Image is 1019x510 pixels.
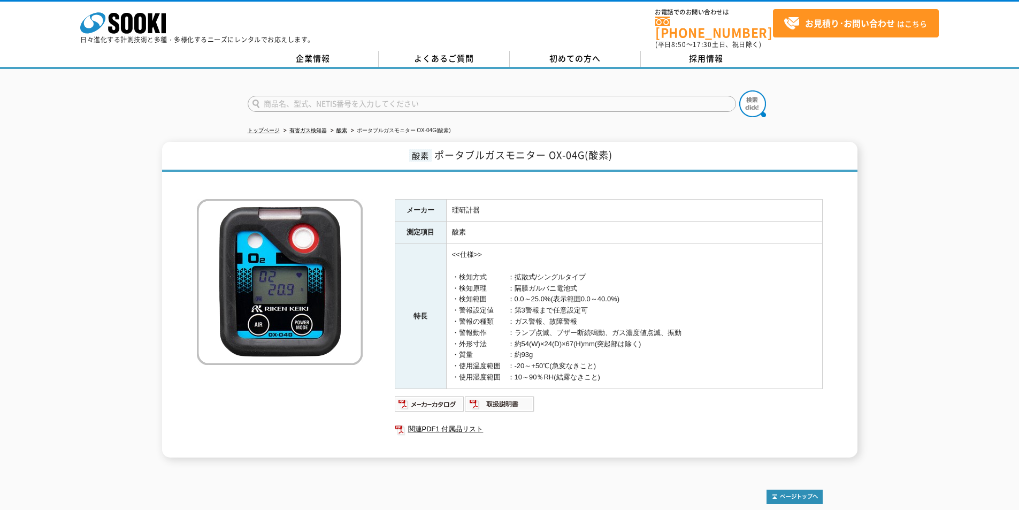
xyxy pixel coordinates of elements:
[784,16,927,32] span: はこちら
[289,127,327,133] a: 有害ガス検知器
[641,51,772,67] a: 採用情報
[80,36,315,43] p: 日々進化する計測技術と多種・多様化するニーズにレンタルでお応えします。
[465,395,535,413] img: 取扱説明書
[773,9,939,37] a: お見積り･お問い合わせはこちら
[655,40,761,49] span: (平日 ～ 土日、祝日除く)
[805,17,895,29] strong: お見積り･お問い合わせ
[671,40,686,49] span: 8:50
[434,148,612,162] span: ポータブルガスモニター OX-04G(酸素)
[549,52,601,64] span: 初めての方へ
[395,395,465,413] img: メーカーカタログ
[248,51,379,67] a: 企業情報
[465,402,535,410] a: 取扱説明書
[395,422,823,436] a: 関連PDF1 付属品リスト
[395,222,446,244] th: 測定項目
[446,222,822,244] td: 酸素
[379,51,510,67] a: よくあるご質問
[446,244,822,389] td: <<仕様>> ・検知方式 ：拡散式/シングルタイプ ・検知原理 ：隔膜ガルバニ電池式 ・検知範囲 ：0.0～25.0%(表示範囲0.0～40.0%) ・警報設定値 ：第3警報まで任意設定可 ・警...
[409,149,432,162] span: 酸素
[248,127,280,133] a: トップページ
[197,199,363,365] img: ポータブルガスモニター OX-04G(酸素)
[395,244,446,389] th: 特長
[395,199,446,222] th: メーカー
[655,17,773,39] a: [PHONE_NUMBER]
[446,199,822,222] td: 理研計器
[248,96,736,112] input: 商品名、型式、NETIS番号を入力してください
[510,51,641,67] a: 初めての方へ
[395,402,465,410] a: メーカーカタログ
[739,90,766,117] img: btn_search.png
[349,125,451,136] li: ポータブルガスモニター OX-04G(酸素)
[655,9,773,16] span: お電話でのお問い合わせは
[767,490,823,504] img: トップページへ
[336,127,347,133] a: 酸素
[693,40,712,49] span: 17:30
